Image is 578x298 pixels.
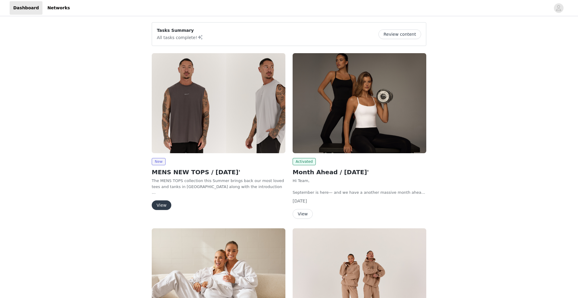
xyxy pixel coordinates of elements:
p: September is here— and we have a another massive month ahead. [293,190,426,196]
span: [DATE] [293,199,307,203]
span: New [152,158,166,165]
a: View [293,212,313,216]
a: View [152,203,171,208]
h2: Month Ahead / [DATE]' [293,168,426,177]
img: Muscle Republic [152,53,285,153]
h2: MENS NEW TOPS / [DATE]' [152,168,285,177]
a: Networks [44,1,73,15]
span: The MENS TOPS collection this Summer brings back our most loved tees and tanks in [GEOGRAPHIC_DAT... [152,178,284,189]
button: View [293,209,313,219]
img: Muscle Republic [293,53,426,153]
button: Review content [378,29,421,39]
span: Activated [293,158,316,165]
p: All tasks complete! [157,34,203,41]
p: Hi Team, [293,178,426,184]
button: View [152,200,171,210]
div: avatar [556,3,561,13]
p: Tasks Summary [157,27,203,34]
a: Dashboard [10,1,42,15]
